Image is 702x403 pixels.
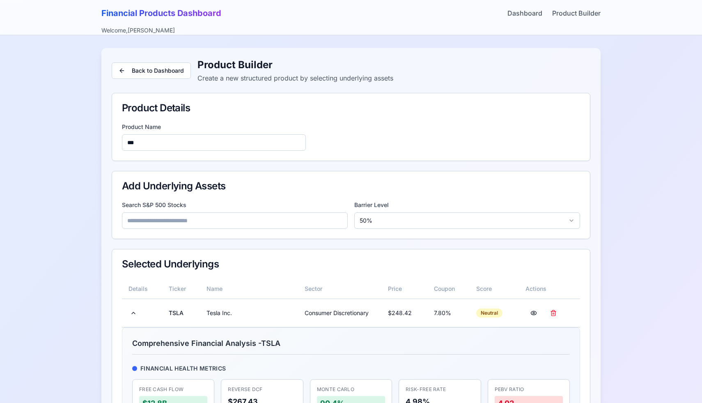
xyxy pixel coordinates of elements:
[427,299,470,327] td: 7.80 %
[381,299,427,327] td: $ 248.42
[354,201,580,209] label: Barrier Level
[132,364,570,373] h5: Financial Health Metrics
[519,279,580,299] th: Actions
[495,386,563,393] div: PEBV Ratio
[122,279,162,299] th: Details
[427,279,470,299] th: Coupon
[122,259,580,269] div: Selected Underlyings
[112,62,191,79] button: Back to Dashboard
[470,279,518,299] th: Score
[507,8,542,18] a: Dashboard
[476,309,502,318] div: Neutral
[139,386,207,393] div: Free Cash Flow
[122,181,580,191] div: Add Underlying Assets
[200,299,298,327] td: Tesla Inc.
[317,386,385,393] div: Monte Carlo
[122,201,348,209] label: Search S&P 500 Stocks
[552,8,601,18] a: Product Builder
[298,299,382,327] td: Consumer Discretionary
[122,103,580,113] div: Product Details
[406,386,474,393] div: Risk-Free Rate
[197,73,393,83] p: Create a new structured product by selecting underlying assets
[101,26,175,35] div: Welcome, [PERSON_NAME]
[298,279,382,299] th: Sector
[200,279,298,299] th: Name
[228,386,296,393] div: Reverse DCF
[162,279,200,299] th: Ticker
[162,299,200,327] td: TSLA
[381,279,427,299] th: Price
[132,338,570,355] h4: Comprehensive Financial Analysis - TSLA
[197,58,393,71] h2: Product Builder
[122,123,580,131] label: Product Name
[101,7,221,19] h1: Financial Products Dashboard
